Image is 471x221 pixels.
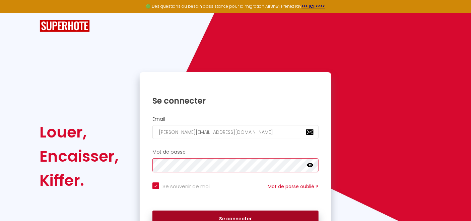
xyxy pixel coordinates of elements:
a: Mot de passe oublié ? [268,183,319,190]
input: Ton Email [152,125,319,139]
img: SuperHote logo [40,20,90,32]
h2: Email [152,116,319,122]
h2: Mot de passe [152,149,319,155]
h1: Se connecter [152,96,319,106]
div: Kiffer. [40,168,119,192]
div: Louer, [40,120,119,144]
div: Encaisser, [40,144,119,168]
a: >>> ICI <<<< [302,3,325,9]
